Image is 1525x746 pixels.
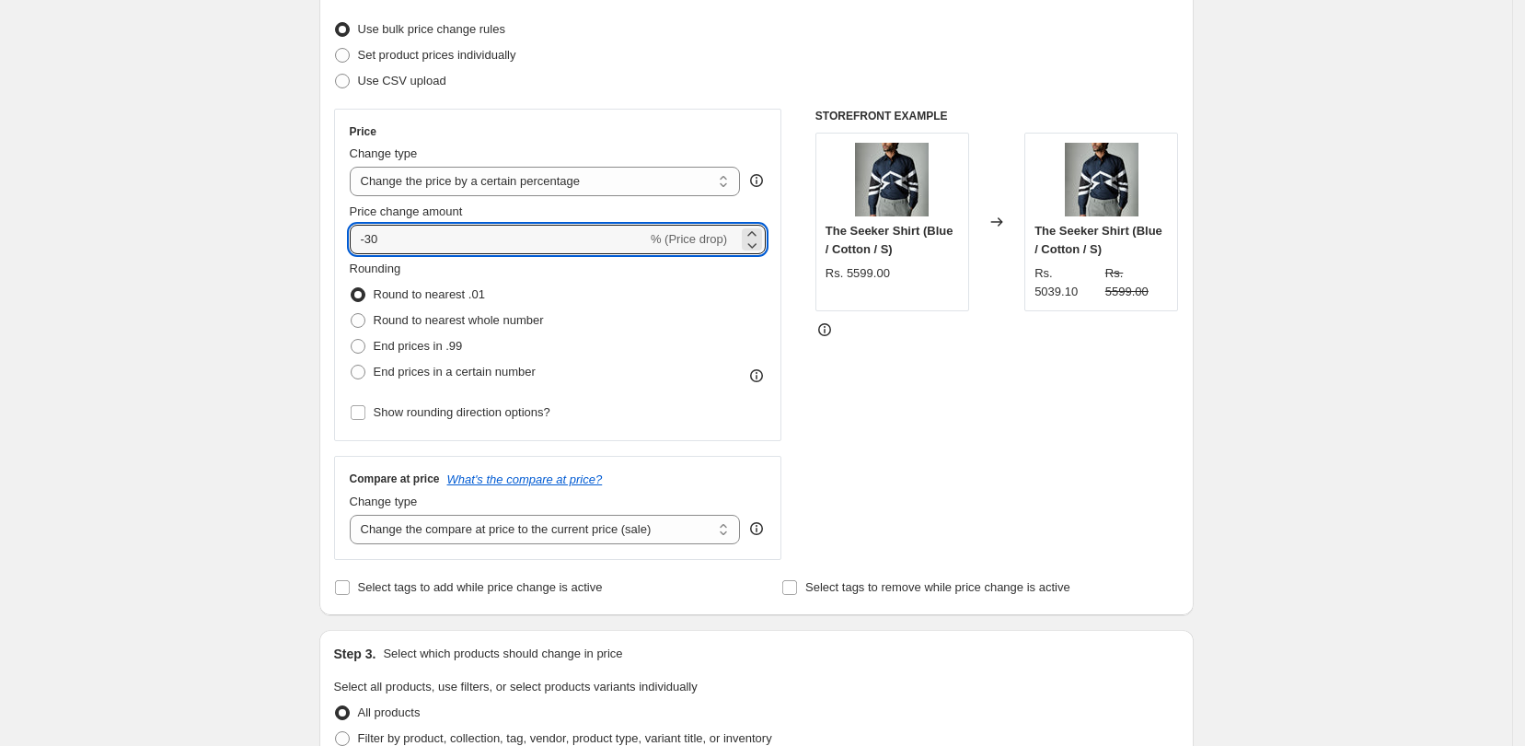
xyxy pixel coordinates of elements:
[826,266,890,280] span: Rs. 5599.00
[358,22,505,36] span: Use bulk price change rules
[358,580,603,594] span: Select tags to add while price change is active
[350,225,647,254] input: -15
[815,109,1179,123] h6: STOREFRONT EXAMPLE
[358,48,516,62] span: Set product prices individually
[1034,266,1078,298] span: Rs. 5039.10
[1065,143,1138,216] img: Rhapsody3Shirt1_80x.jpg
[747,519,766,538] div: help
[334,680,698,694] span: Select all products, use filters, or select products variants individually
[350,204,463,218] span: Price change amount
[350,472,440,486] h3: Compare at price
[826,224,953,256] span: The Seeker Shirt (Blue / Cotton / S)
[358,731,772,745] span: Filter by product, collection, tag, vendor, product type, variant title, or inventory
[374,405,550,419] span: Show rounding direction options?
[651,232,727,246] span: % (Price drop)
[1105,266,1149,298] span: Rs. 5599.00
[350,495,418,508] span: Change type
[334,645,376,663] h2: Step 3.
[374,339,463,353] span: End prices in .99
[374,365,536,379] span: End prices in a certain number
[358,74,446,87] span: Use CSV upload
[374,287,485,301] span: Round to nearest .01
[383,645,622,663] p: Select which products should change in price
[350,262,401,275] span: Rounding
[855,143,929,216] img: Rhapsody3Shirt1_80x.jpg
[805,580,1070,594] span: Select tags to remove while price change is active
[350,146,418,160] span: Change type
[350,124,376,139] h3: Price
[358,705,421,719] span: All products
[1034,224,1162,256] span: The Seeker Shirt (Blue / Cotton / S)
[374,313,544,327] span: Round to nearest whole number
[447,472,603,486] button: What's the compare at price?
[747,171,766,190] div: help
